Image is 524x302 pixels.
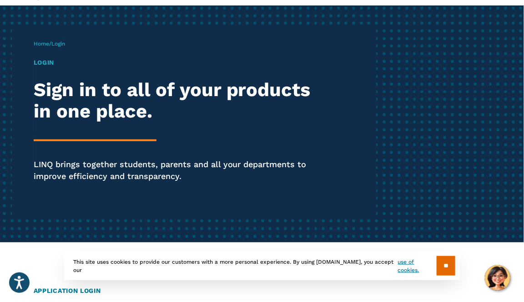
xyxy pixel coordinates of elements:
span: Login [51,41,65,47]
h2: Sign in to all of your products in one place. [34,79,322,123]
p: LINQ brings together students, parents and all your departments to improve efficiency and transpa... [34,159,322,182]
h1: Login [34,58,322,67]
a: use of cookies. [398,258,437,274]
button: Hello, have a question? Let’s chat. [485,265,510,291]
a: Home [34,41,49,47]
span: / [34,41,65,47]
div: This site uses cookies to provide our customers with a more personal experience. By using [DOMAIN... [64,251,460,280]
